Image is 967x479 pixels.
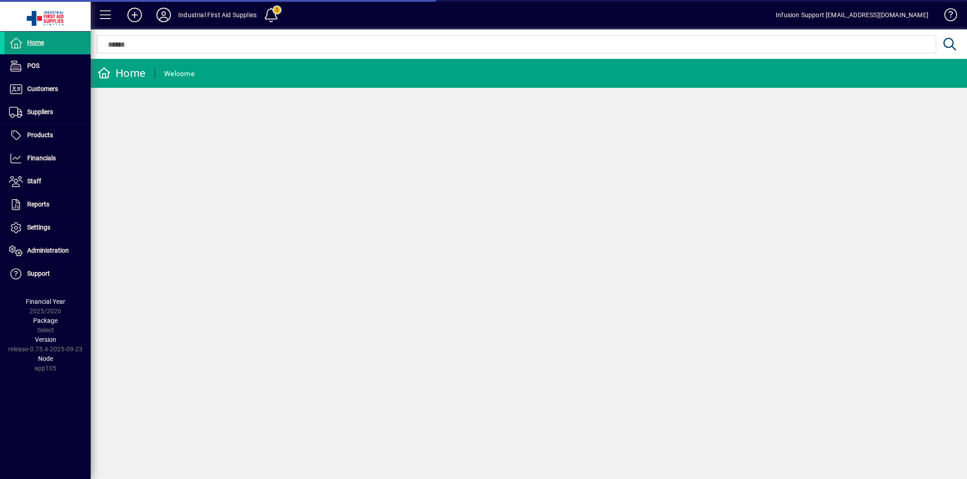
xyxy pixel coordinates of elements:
span: Settings [27,224,50,231]
a: Reports [5,193,91,216]
a: Customers [5,78,91,101]
span: Staff [27,177,41,185]
a: POS [5,55,91,77]
span: POS [27,62,39,69]
button: Add [120,7,149,23]
a: Financials [5,147,91,170]
span: Package [33,317,58,324]
div: Home [97,66,146,81]
div: Welcome [164,67,194,81]
a: Support [5,263,91,285]
span: Customers [27,85,58,92]
span: Financial Year [26,298,65,305]
span: Home [27,39,44,46]
a: Products [5,124,91,147]
span: Version [35,336,56,343]
span: Node [38,355,53,362]
a: Staff [5,170,91,193]
a: Knowledge Base [938,2,956,31]
span: Financials [27,154,56,162]
span: Products [27,131,53,139]
span: Reports [27,201,49,208]
div: Infusion Support [EMAIL_ADDRESS][DOMAIN_NAME] [776,8,928,22]
a: Administration [5,239,91,262]
button: Profile [149,7,178,23]
span: Support [27,270,50,277]
span: Suppliers [27,108,53,115]
a: Suppliers [5,101,91,124]
div: Industrial First Aid Supplies [178,8,257,22]
span: Administration [27,247,69,254]
a: Settings [5,216,91,239]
